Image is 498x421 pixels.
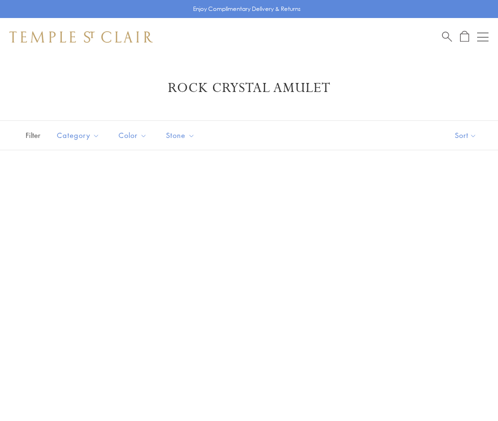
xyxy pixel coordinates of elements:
[24,80,474,97] h1: Rock Crystal Amulet
[193,4,301,14] p: Enjoy Complimentary Delivery & Returns
[50,125,107,146] button: Category
[52,129,107,141] span: Category
[460,31,469,43] a: Open Shopping Bag
[442,31,452,43] a: Search
[433,121,498,150] button: Show sort by
[161,129,202,141] span: Stone
[114,129,154,141] span: Color
[477,31,489,43] button: Open navigation
[159,125,202,146] button: Stone
[9,31,153,43] img: Temple St. Clair
[111,125,154,146] button: Color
